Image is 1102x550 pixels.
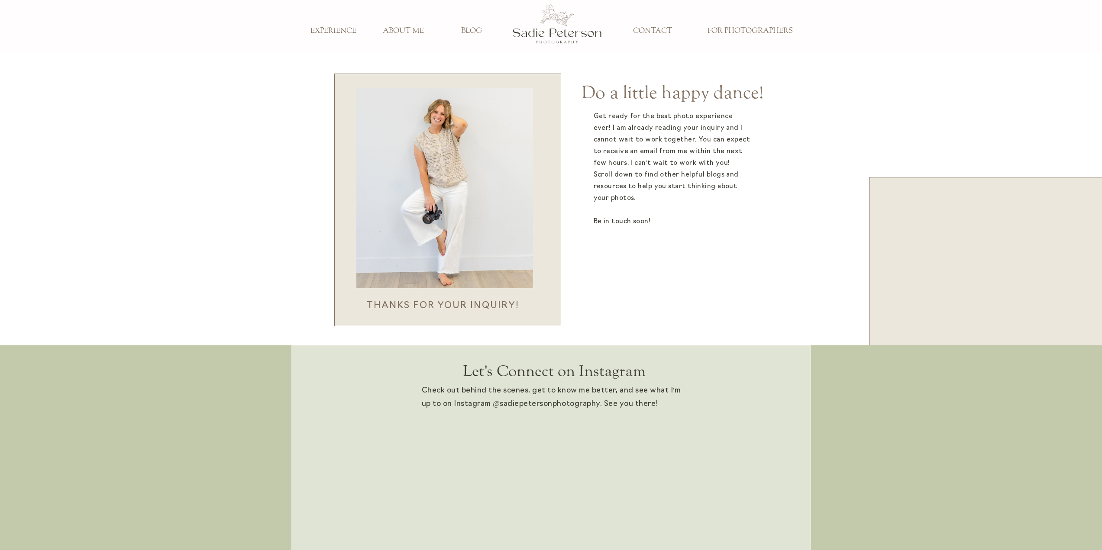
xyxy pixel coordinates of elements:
a: BLOG [443,26,500,36]
h2: Do a little happy dance! [576,83,769,100]
p: Check out behind the scenes, get to know me better, and see what I'm up to on Instagram @sadiepet... [422,384,681,412]
a: EXPERIENCE [305,26,362,36]
a: ABOUT ME [375,26,432,36]
h3: Thanks for your inquiry! [364,299,522,309]
h1: Let's Connect on Instagram [448,362,661,380]
a: FOR PHOTOGRAPHERS [701,26,799,36]
a: CONTACT [624,26,681,36]
p: Get ready for the best photo experience ever! I am already reading your inquiry and I cannot wait... [594,111,751,263]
